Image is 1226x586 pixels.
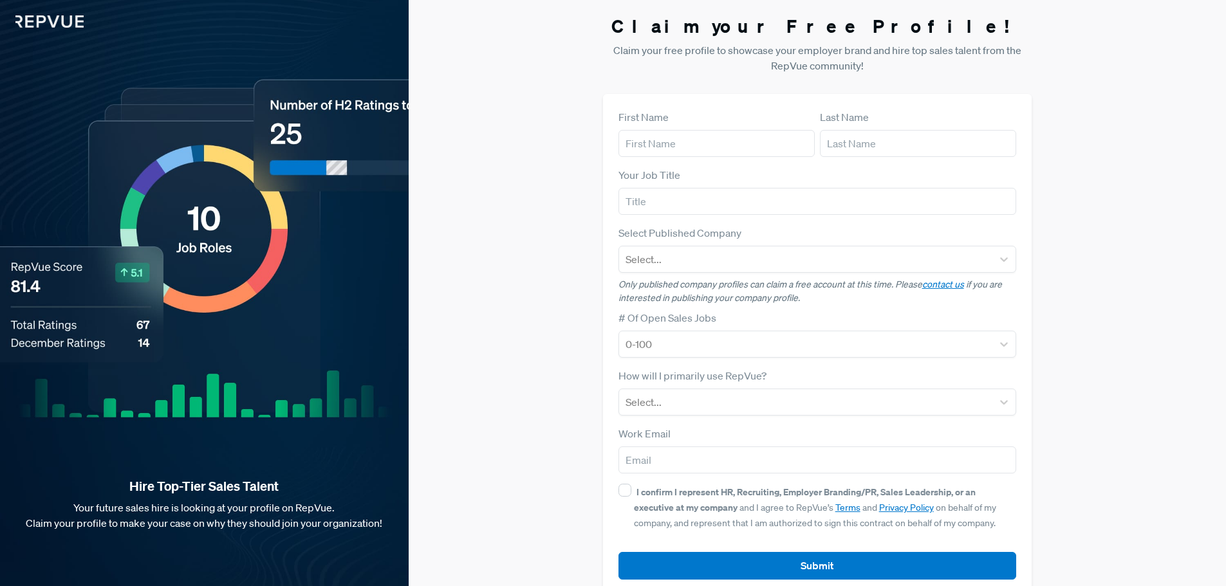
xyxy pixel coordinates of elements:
a: contact us [922,279,964,290]
button: Submit [618,552,1017,580]
a: Privacy Policy [879,502,934,513]
label: How will I primarily use RepVue? [618,368,766,383]
input: Title [618,188,1017,215]
p: Only published company profiles can claim a free account at this time. Please if you are interest... [618,278,1017,305]
label: First Name [618,109,669,125]
a: Terms [835,502,860,513]
input: Last Name [820,130,1016,157]
label: # Of Open Sales Jobs [618,310,716,325]
span: and I agree to RepVue’s and on behalf of my company, and represent that I am authorized to sign t... [634,486,996,529]
label: Last Name [820,109,869,125]
strong: Hire Top-Tier Sales Talent [21,478,388,495]
strong: I confirm I represent HR, Recruiting, Employer Branding/PR, Sales Leadership, or an executive at ... [634,486,976,513]
p: Claim your free profile to showcase your employer brand and hire top sales talent from the RepVue... [603,42,1032,73]
label: Select Published Company [618,225,741,241]
input: First Name [618,130,815,157]
p: Your future sales hire is looking at your profile on RepVue. Claim your profile to make your case... [21,500,388,531]
label: Work Email [618,426,671,441]
h3: Claim your Free Profile! [603,15,1032,37]
label: Your Job Title [618,167,680,183]
input: Email [618,446,1017,473]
